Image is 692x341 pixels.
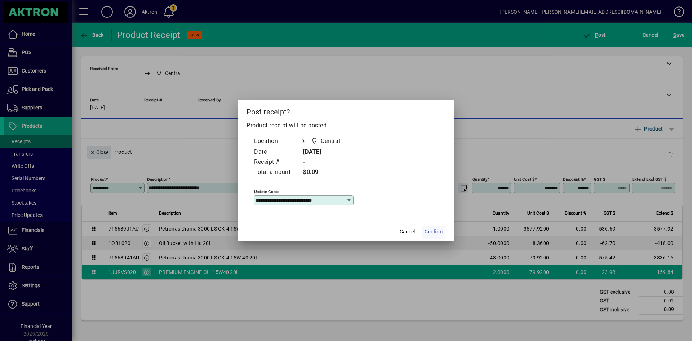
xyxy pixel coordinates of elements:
td: $0.09 [298,167,354,178]
td: - [298,157,354,167]
td: Date [254,147,298,157]
span: Cancel [400,228,415,236]
span: Central [309,136,343,146]
td: Total amount [254,167,298,178]
h2: Post receipt? [238,100,454,121]
td: Receipt # [254,157,298,167]
p: Product receipt will be posted. [247,121,445,130]
td: Location [254,136,298,147]
span: Central [321,137,340,145]
td: [DATE] [298,147,354,157]
mat-label: Update costs [254,189,279,194]
button: Confirm [422,226,445,239]
button: Cancel [396,226,419,239]
span: Confirm [425,228,443,236]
